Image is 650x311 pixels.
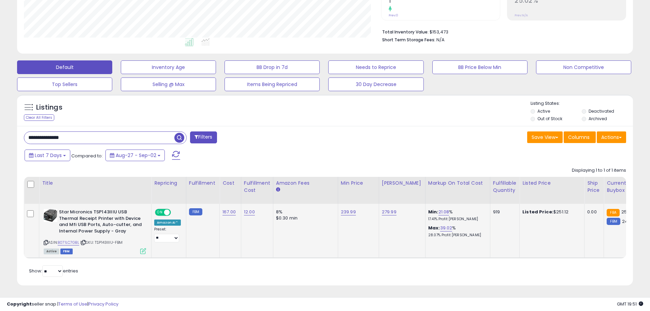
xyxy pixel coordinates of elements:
[25,150,70,161] button: Last 7 Days
[222,209,236,215] a: 167.00
[189,180,217,187] div: Fulfillment
[189,208,202,215] small: FBM
[80,240,123,245] span: | SKU: TSP143IIIU-FBM
[587,180,601,194] div: Ship Price
[7,301,118,308] div: seller snap | |
[42,180,148,187] div: Title
[597,131,626,143] button: Actions
[428,180,487,187] div: Markup on Total Cost
[527,131,563,143] button: Save View
[622,218,631,225] span: 245
[154,220,181,226] div: Amazon AI *
[572,167,626,174] div: Displaying 1 to 1 of 1 items
[531,100,633,107] p: Listing States:
[428,217,485,222] p: 17.41% Profit [PERSON_NAME]
[564,131,596,143] button: Columns
[88,301,118,307] a: Privacy Policy
[607,218,620,225] small: FBM
[522,180,581,187] div: Listed Price
[436,37,445,43] span: N/A
[382,180,422,187] div: [PERSON_NAME]
[428,225,485,238] div: %
[341,180,376,187] div: Min Price
[225,60,320,74] button: BB Drop in 7d
[607,209,619,216] small: FBA
[382,29,429,35] b: Total Inventory Value:
[17,77,112,91] button: Top Sellers
[589,116,607,122] label: Archived
[589,108,614,114] label: Deactivated
[121,77,216,91] button: Selling @ Max
[190,131,217,143] button: Filters
[621,209,631,215] span: 251.1
[522,209,553,215] b: Listed Price:
[328,77,423,91] button: 30 Day Decrease
[71,153,103,159] span: Compared to:
[536,60,631,74] button: Non Competitive
[428,233,485,238] p: 28.07% Profit [PERSON_NAME]
[276,187,280,193] small: Amazon Fees.
[341,209,356,215] a: 239.99
[116,152,156,159] span: Aug-27 - Sep-02
[222,180,238,187] div: Cost
[154,227,181,242] div: Preset:
[389,13,398,17] small: Prev: 0
[59,209,142,236] b: Star Micronics TSP143IIIU USB Thermal Receipt Printer with Device and Mfi USB Ports, Auto-cutter,...
[493,209,514,215] div: 919
[17,60,112,74] button: Default
[35,152,62,159] span: Last 7 Days
[515,13,528,17] small: Prev: N/A
[438,209,449,215] a: 21.08
[60,249,73,254] span: FBM
[425,177,490,204] th: The percentage added to the cost of goods (COGS) that forms the calculator for Min & Max prices.
[58,240,79,245] a: B071LC7GBL
[568,134,590,141] span: Columns
[432,60,528,74] button: BB Price Below Min
[617,301,643,307] span: 2025-09-10 19:51 GMT
[170,210,181,215] span: OFF
[537,108,550,114] label: Active
[244,209,255,215] a: 12.00
[225,77,320,91] button: Items Being Repriced
[428,225,440,231] b: Max:
[382,37,435,43] b: Short Term Storage Fees:
[428,209,438,215] b: Min:
[382,209,396,215] a: 279.99
[607,180,642,194] div: Current Buybox Price
[328,60,423,74] button: Needs to Reprice
[587,209,598,215] div: 0.00
[522,209,579,215] div: $251.12
[154,180,183,187] div: Repricing
[44,209,146,253] div: ASIN:
[24,114,54,121] div: Clear All Filters
[428,209,485,222] div: %
[29,268,78,274] span: Show: entries
[493,180,517,194] div: Fulfillable Quantity
[156,210,164,215] span: ON
[44,209,57,222] img: 41ram0F6lBL._SL40_.jpg
[276,180,335,187] div: Amazon Fees
[44,249,59,254] span: All listings currently available for purchase on Amazon
[276,215,333,221] div: $0.30 min
[440,225,452,231] a: 39.02
[244,180,270,194] div: Fulfillment Cost
[58,301,87,307] a: Terms of Use
[105,150,165,161] button: Aug-27 - Sep-02
[121,60,216,74] button: Inventory Age
[537,116,562,122] label: Out of Stock
[36,103,62,112] h5: Listings
[382,27,621,36] li: $153,473
[7,301,32,307] strong: Copyright
[276,209,333,215] div: 8%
